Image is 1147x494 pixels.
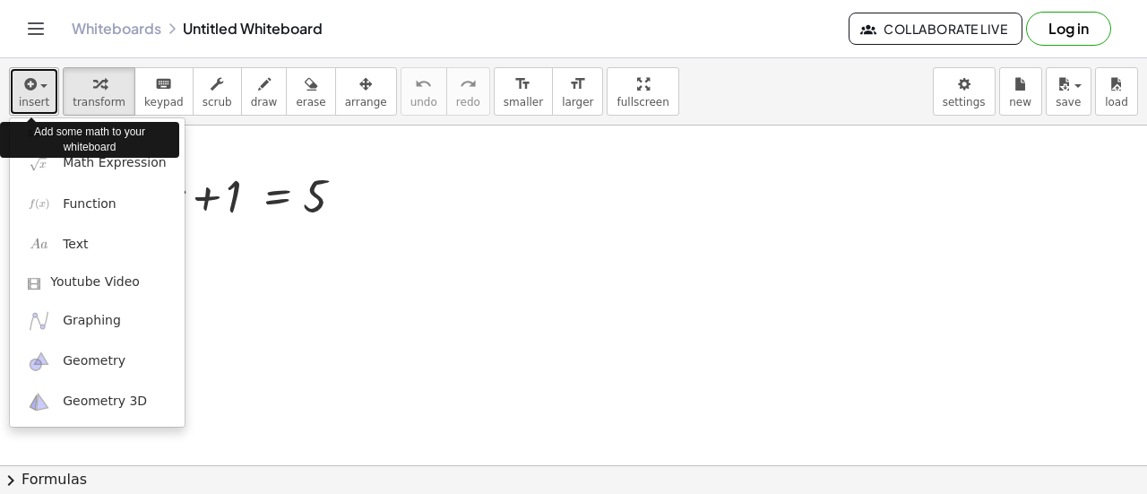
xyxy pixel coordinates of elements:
button: draw [241,67,288,116]
a: Geometry [10,342,185,382]
a: Text [10,224,185,264]
button: settings [933,67,996,116]
span: Function [63,195,116,213]
span: load [1105,96,1128,108]
button: keyboardkeypad [134,67,194,116]
span: Graphing [63,312,121,330]
button: format_sizelarger [552,67,603,116]
button: new [999,67,1042,116]
span: insert [19,96,49,108]
span: Math Expression [63,154,166,172]
button: erase [286,67,335,116]
a: Geometry 3D [10,382,185,422]
span: Youtube Video [50,273,140,291]
span: new [1009,96,1031,108]
span: Collaborate Live [864,21,1007,37]
span: scrub [203,96,232,108]
span: erase [296,96,325,108]
img: ggb-geometry.svg [28,351,50,373]
span: larger [562,96,593,108]
span: smaller [504,96,543,108]
button: save [1046,67,1091,116]
button: insert [9,67,59,116]
a: Math Expression [10,143,185,184]
span: keypad [144,96,184,108]
img: f_x.png [28,193,50,215]
img: ggb-3d.svg [28,391,50,413]
button: scrub [193,67,242,116]
button: load [1095,67,1138,116]
span: Geometry 3D [63,393,147,411]
button: Collaborate Live [849,13,1022,45]
span: settings [943,96,986,108]
a: Graphing [10,300,185,341]
button: Toggle navigation [22,14,50,43]
button: redoredo [446,67,490,116]
i: redo [460,74,477,95]
span: save [1056,96,1081,108]
button: transform [63,67,135,116]
button: arrange [335,67,397,116]
button: fullscreen [607,67,678,116]
span: arrange [345,96,387,108]
span: draw [251,96,278,108]
button: undoundo [401,67,447,116]
i: format_size [569,74,586,95]
a: Function [10,184,185,224]
span: transform [73,96,125,108]
a: Whiteboards [72,20,161,38]
button: Log in [1026,12,1111,46]
span: Text [63,236,88,254]
img: ggb-graphing.svg [28,309,50,332]
span: Geometry [63,352,125,370]
i: format_size [514,74,531,95]
button: format_sizesmaller [494,67,553,116]
span: redo [456,96,480,108]
img: sqrt_x.png [28,152,50,175]
img: Aa.png [28,233,50,256]
i: undo [415,74,432,95]
span: undo [410,96,437,108]
span: fullscreen [617,96,668,108]
a: Youtube Video [10,264,185,300]
i: keyboard [155,74,172,95]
